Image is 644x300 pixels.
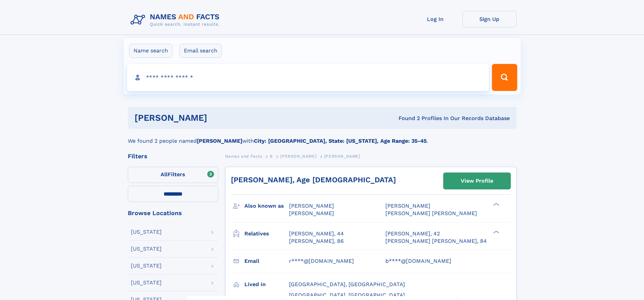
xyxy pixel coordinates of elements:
[127,64,489,91] input: search input
[385,237,487,245] a: [PERSON_NAME] [PERSON_NAME], 84
[131,246,162,252] div: [US_STATE]
[131,263,162,269] div: [US_STATE]
[289,210,334,216] span: [PERSON_NAME]
[280,154,316,159] span: [PERSON_NAME]
[324,154,360,159] span: [PERSON_NAME]
[197,138,242,144] b: [PERSON_NAME]
[244,279,289,290] h3: Lived in
[128,11,225,29] img: Logo Names and Facts
[254,138,427,144] b: City: [GEOGRAPHIC_DATA], State: [US_STATE], Age Range: 35-45
[128,153,218,159] div: Filters
[231,176,396,184] a: [PERSON_NAME], Age [DEMOGRAPHIC_DATA]
[135,114,303,122] h1: [PERSON_NAME]
[444,173,510,189] a: View Profile
[289,281,405,287] span: [GEOGRAPHIC_DATA], [GEOGRAPHIC_DATA]
[289,230,344,237] a: [PERSON_NAME], 44
[161,171,168,178] span: All
[385,210,477,216] span: [PERSON_NAME] [PERSON_NAME]
[289,237,344,245] a: [PERSON_NAME], 86
[462,11,517,27] a: Sign Up
[385,230,440,237] a: [PERSON_NAME], 42
[244,255,289,267] h3: Email
[492,230,500,234] div: ❯
[385,203,430,209] span: [PERSON_NAME]
[461,173,493,189] div: View Profile
[492,202,500,207] div: ❯
[280,152,316,160] a: [PERSON_NAME]
[180,44,222,58] label: Email search
[244,200,289,212] h3: Also known as
[408,11,462,27] a: Log In
[131,229,162,235] div: [US_STATE]
[289,203,334,209] span: [PERSON_NAME]
[129,44,172,58] label: Name search
[128,167,218,183] label: Filters
[244,228,289,239] h3: Relatives
[270,152,273,160] a: B
[289,292,405,298] span: [GEOGRAPHIC_DATA], [GEOGRAPHIC_DATA]
[131,280,162,285] div: [US_STATE]
[128,129,517,145] div: We found 2 people named with .
[492,64,517,91] button: Search Button
[225,152,262,160] a: Names and Facts
[128,210,218,216] div: Browse Locations
[270,154,273,159] span: B
[303,115,510,122] div: Found 2 Profiles In Our Records Database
